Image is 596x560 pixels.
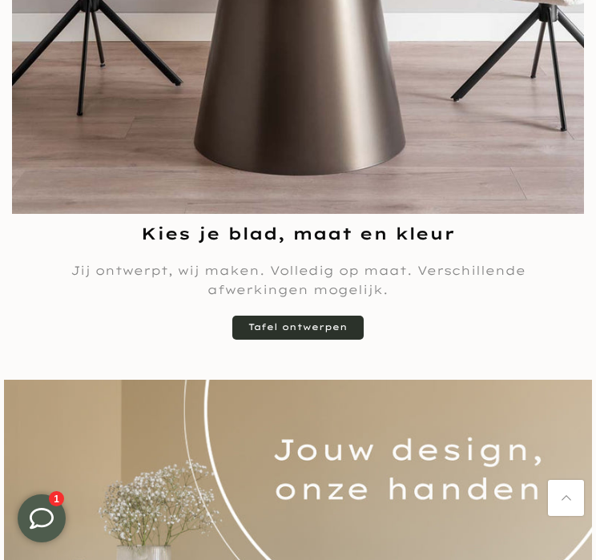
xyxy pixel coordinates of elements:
[20,222,576,245] h3: Kies je blad, maat en kleur
[548,480,584,516] a: Terug naar boven
[20,261,576,300] p: Jij ontwerpt, wij maken. Volledig op maat. Verschillende afwerkingen mogelijk.
[232,316,364,340] a: Tafel ontwerpen
[2,478,82,558] iframe: toggle-frame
